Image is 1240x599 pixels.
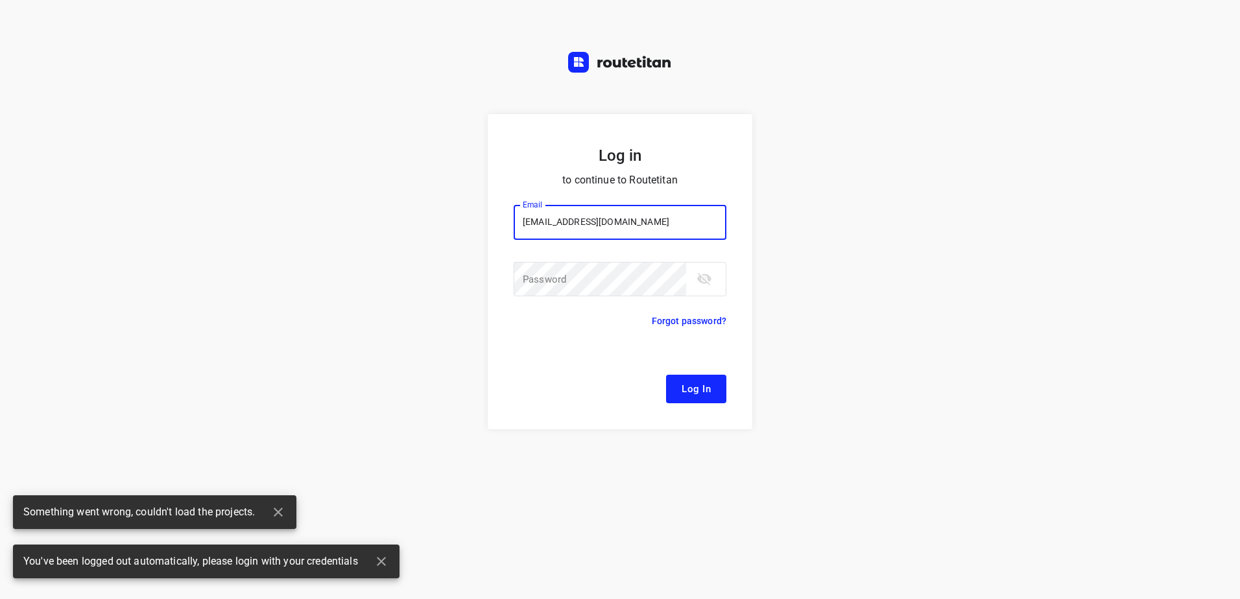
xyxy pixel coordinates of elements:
button: Log In [666,375,726,403]
p: to continue to Routetitan [514,171,726,189]
span: Log In [682,381,711,397]
span: Something went wrong, couldn't load the projects. [23,505,255,520]
button: toggle password visibility [691,266,717,292]
h5: Log in [514,145,726,166]
img: Routetitan [568,52,672,73]
p: Forgot password? [652,313,726,329]
span: You've been logged out automatically, please login with your credentials [23,554,358,569]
